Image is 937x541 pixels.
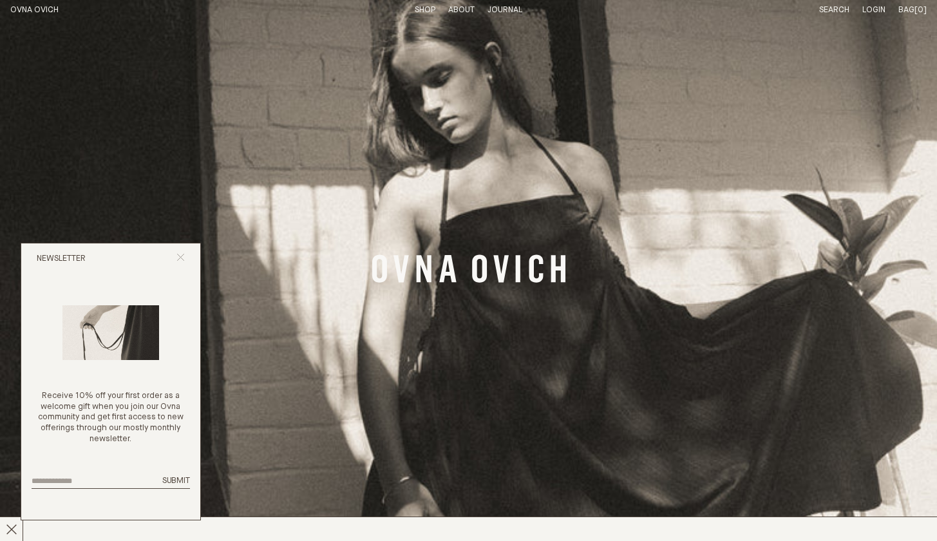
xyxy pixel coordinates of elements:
[372,254,565,287] a: Banner Link
[162,476,190,487] button: Submit
[176,253,185,265] button: Close popup
[415,6,435,14] a: Shop
[487,6,522,14] a: Journal
[448,5,475,16] summary: About
[32,391,190,445] p: Receive 10% off your first order as a welcome gift when you join our Ovna community and get first...
[898,6,914,14] span: Bag
[819,6,849,14] a: Search
[162,477,190,485] span: Submit
[862,6,885,14] a: Login
[10,6,59,14] a: Home
[37,254,86,265] h2: Newsletter
[914,6,927,14] span: [0]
